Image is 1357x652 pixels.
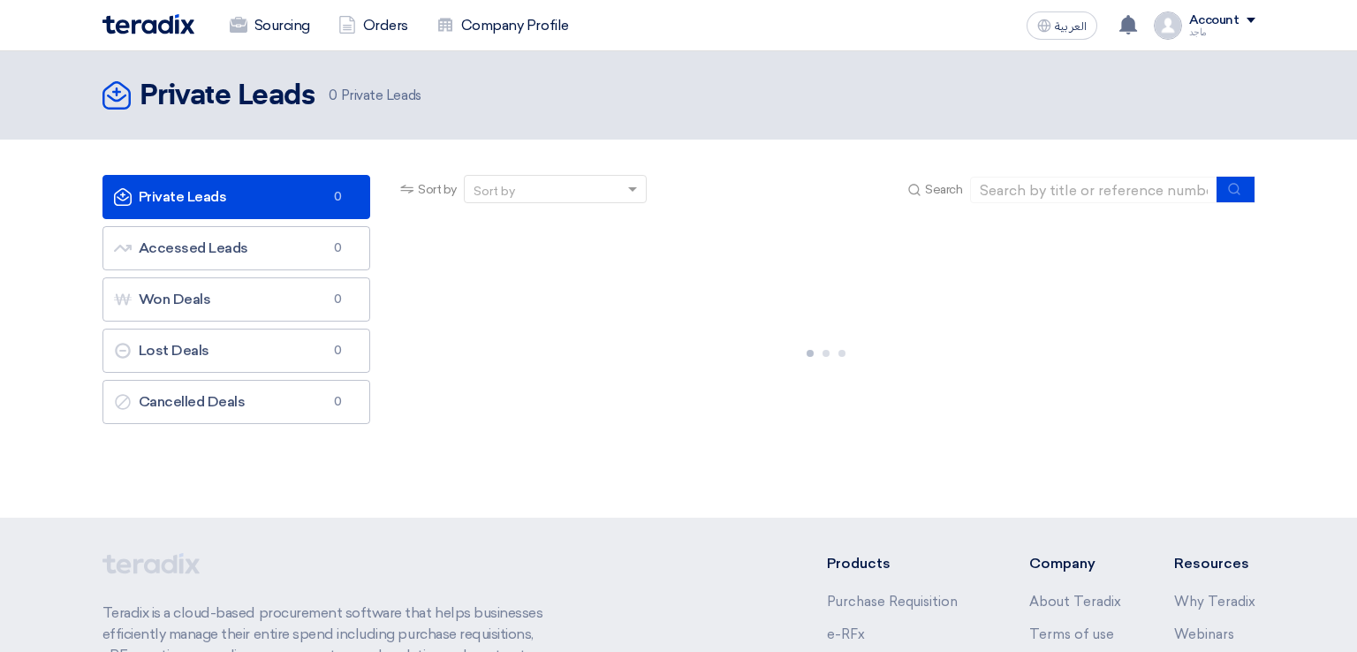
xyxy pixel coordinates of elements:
[827,626,865,642] a: e-RFx
[1189,13,1239,28] div: Account
[1029,594,1121,610] a: About Teradix
[1154,11,1182,40] img: profile_test.png
[102,380,371,424] a: Cancelled Deals0
[1174,553,1255,574] li: Resources
[1174,626,1234,642] a: Webinars
[329,87,337,103] span: 0
[102,226,371,270] a: Accessed Leads0
[324,6,422,45] a: Orders
[327,342,348,360] span: 0
[1027,11,1097,40] button: العربية
[327,188,348,206] span: 0
[1189,27,1255,37] div: ماجد
[102,14,194,34] img: Teradix logo
[102,175,371,219] a: Private Leads0
[327,291,348,308] span: 0
[1029,626,1114,642] a: Terms of use
[329,86,421,106] span: Private Leads
[102,277,371,322] a: Won Deals0
[1029,553,1121,574] li: Company
[1174,594,1255,610] a: Why Teradix
[827,553,976,574] li: Products
[970,177,1217,203] input: Search by title or reference number
[474,182,515,201] div: Sort by
[418,180,457,199] span: Sort by
[140,79,315,114] h2: Private Leads
[827,594,958,610] a: Purchase Requisition
[327,393,348,411] span: 0
[422,6,583,45] a: Company Profile
[102,329,371,373] a: Lost Deals0
[925,180,962,199] span: Search
[1055,20,1087,33] span: العربية
[327,239,348,257] span: 0
[216,6,324,45] a: Sourcing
